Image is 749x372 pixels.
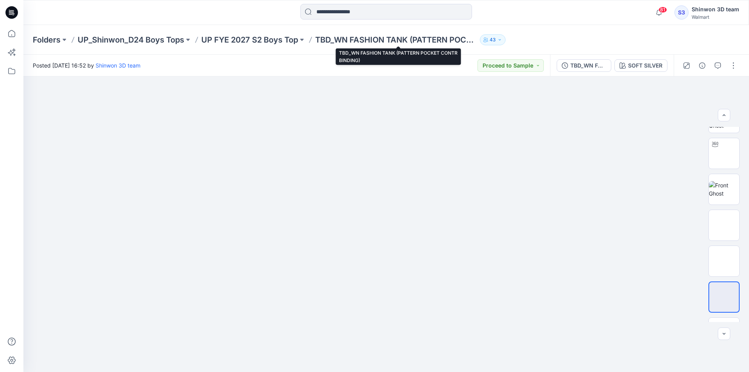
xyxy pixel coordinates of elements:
p: TBD_WN FASHION TANK (PATTERN POCKET CONTR BINDING) [315,34,477,45]
button: SOFT SILVER [614,59,667,72]
button: TBD_WN FASHION TANK (PATTERN POCKET CONTR BINDING) [557,59,611,72]
span: 81 [658,7,667,13]
a: UP_Shinwon_D24 Boys Tops [78,34,184,45]
div: TBD_WN FASHION TANK (PATTERN POCKET CONTR BINDING) [570,61,606,70]
div: Walmart [692,14,739,20]
div: S3 [674,5,689,20]
img: Front Ghost [709,181,739,198]
span: Posted [DATE] 16:52 by [33,61,140,69]
a: UP FYE 2027 S2 Boys Top [201,34,298,45]
a: Folders [33,34,60,45]
div: SOFT SILVER [628,61,662,70]
div: Shinwon 3D team [692,5,739,14]
button: Details [696,59,708,72]
p: 43 [490,36,496,44]
button: 43 [480,34,506,45]
a: Shinwon 3D team [96,62,140,69]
